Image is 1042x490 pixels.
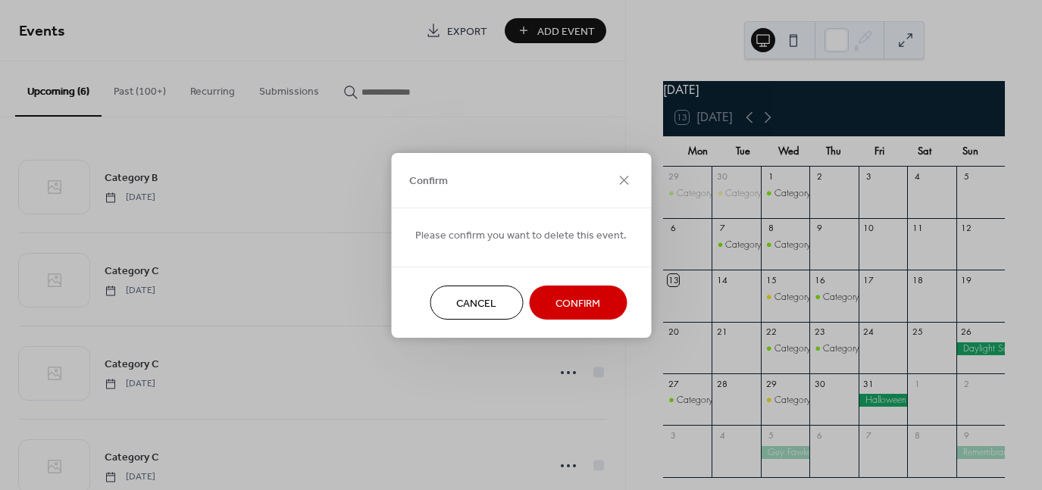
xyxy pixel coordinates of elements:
span: Confirm [409,173,448,189]
span: Please confirm you want to delete this event. [415,227,627,243]
span: Cancel [456,295,496,311]
button: Confirm [529,286,627,320]
button: Cancel [430,286,523,320]
span: Confirm [555,295,600,311]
